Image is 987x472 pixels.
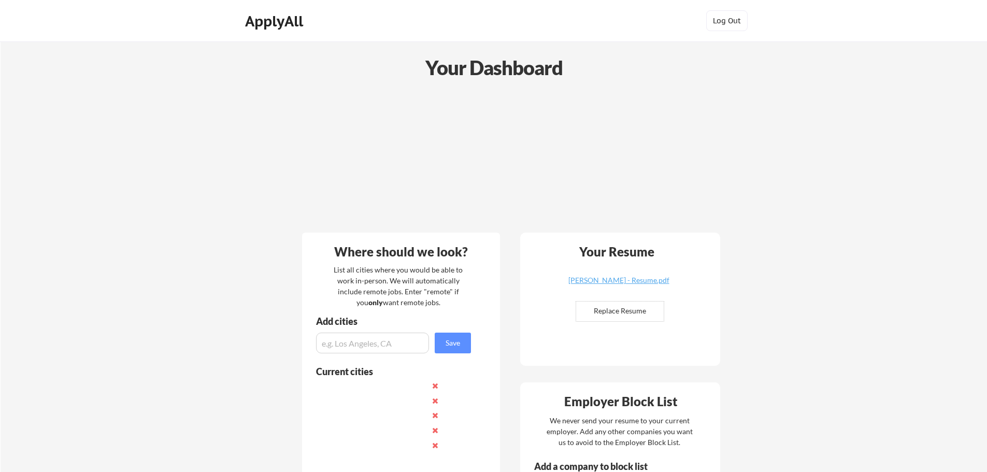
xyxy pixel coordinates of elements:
div: ApplyAll [245,12,306,30]
div: We never send your resume to your current employer. Add any other companies you want us to avoid ... [546,415,693,448]
a: [PERSON_NAME] - Resume.pdf [557,277,680,293]
strong: only [368,298,383,307]
button: Log Out [706,10,748,31]
div: [PERSON_NAME] - Resume.pdf [557,277,680,284]
button: Save [435,333,471,353]
input: e.g. Los Angeles, CA [316,333,429,353]
div: Your Dashboard [1,53,987,82]
div: Your Resume [565,246,668,258]
div: List all cities where you would be able to work in-person. We will automatically include remote j... [327,264,469,308]
div: Add a company to block list [534,462,664,471]
div: Where should we look? [305,246,497,258]
div: Employer Block List [524,395,717,408]
div: Current cities [316,367,460,376]
div: Add cities [316,317,474,326]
